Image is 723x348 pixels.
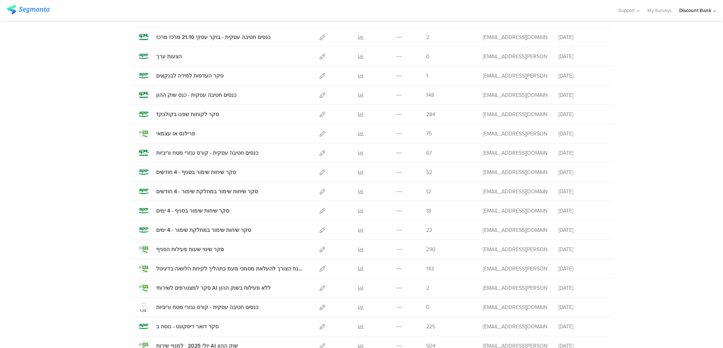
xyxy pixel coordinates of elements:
div: [DATE] [559,226,604,234]
span: 67 [426,149,432,157]
div: anat.gilad@dbank.co.il [483,168,547,176]
div: סקר שיחות שימור בסניף - 4 ימים [156,207,229,215]
img: segmanta logo [7,5,50,14]
div: סקר שיחות שימור במחלקת שימור - 4 ימים [156,226,251,234]
div: [DATE] [559,207,604,215]
div: [DATE] [559,168,604,176]
div: anat.gilad@dbank.co.il [483,33,547,41]
a: פרילנס או עצמאי [139,129,195,138]
div: eden.nabet@dbank.co.il [483,110,547,118]
div: [DATE] [559,53,604,61]
span: 52 [426,168,432,176]
div: [DATE] [559,110,604,118]
div: פרילנס או עצמאי [156,130,195,138]
div: כנסים חטיבה עסקית - קורס נגזרי מטח וריביות [156,303,258,311]
div: [DATE] [559,245,604,253]
div: hofit.refael@dbank.co.il [483,245,547,253]
a: הצעות ערך [139,51,182,61]
a: סקר לקוחות שפנו בקולבק1 [139,109,219,119]
span: 23 [426,226,432,234]
a: כנסים חטיבה עסקית - קורס נגזרי מטח וריביות [139,148,258,158]
div: anat.gilad@dbank.co.il [483,323,547,331]
div: סקר שיחות שימור במחלקת שימור - 4 חודשים [156,188,258,196]
div: hofit.refael@dbank.co.il [483,130,547,138]
a: סקר העדפות למידה לבנקאים [139,71,223,81]
div: [DATE] [559,130,604,138]
div: בחינת הצורך להעלאת מסמכי מעמ בתהליך לקיחת הלוואה בדיגיטל [156,265,303,273]
a: כנסים חטיבה עסקית - קורס נגזרי מטח וריביות [139,302,258,312]
span: 290 [426,245,436,253]
span: 148 [426,91,434,99]
div: anat.gilad@dbank.co.il [483,303,547,311]
div: anat.gilad@dbank.co.il [483,91,547,99]
div: [DATE] [559,72,604,80]
div: hofit.refael@dbank.co.il [483,284,547,292]
span: 143 [426,265,434,273]
div: כנסים חטיבה עסקית - בוקר עסקי 21.10 מרכז מרכז [156,33,270,41]
span: 12 [426,188,431,196]
a: בחינת הצורך להעלאת מסמכי מעמ בתהליך לקיחת הלוואה בדיגיטל [139,264,303,273]
a: סקר שיחות שימור במחלקת שימור - 4 חודשים [139,186,258,196]
div: anat.gilad@dbank.co.il [483,226,547,234]
div: hofit.refael@dbank.co.il [483,72,547,80]
a: סקר שינוי שעות פעילות הסניף [139,244,224,254]
a: סקר שיחות שימור בסניף - 4 ימים [139,206,229,216]
span: 0 [426,53,430,61]
div: [DATE] [559,149,604,157]
div: [DATE] [559,33,604,41]
div: Discount Bank [679,7,711,14]
div: סקר דואר דיסקונט - נוסח ב [156,323,219,331]
a: כנסים חטיבה עסקית - כנס שוק ההון [139,90,236,100]
a: כנסים חטיבה עסקית - בוקר עסקי 21.10 מרכז מרכז [139,32,270,42]
div: hofit.refael@dbank.co.il [483,265,547,273]
span: 225 [426,323,435,331]
div: [DATE] [559,265,604,273]
div: [DATE] [559,91,604,99]
div: anat.gilad@dbank.co.il [483,188,547,196]
span: 2 [426,284,429,292]
span: Support [618,7,635,14]
div: [DATE] [559,188,604,196]
div: סקר שינוי שעות פעילות הסניף [156,245,224,253]
div: [DATE] [559,303,604,311]
span: 1 [426,72,428,80]
span: 0 [426,303,430,311]
div: הצעות ערך [156,53,182,61]
div: anat.gilad@dbank.co.il [483,207,547,215]
div: anat.gilad@dbank.co.il [483,149,547,157]
div: hofit.refael@dbank.co.il [483,53,547,61]
a: סקר למצטרפים לשירותי AI ללא פעילות בשוק ההון [139,283,271,293]
div: כנסים חטיבה עסקית - קורס נגזרי מטח וריביות [156,149,258,157]
div: כנסים חטיבה עסקית - כנס שוק ההון [156,91,236,99]
div: סקר למצטרפים לשירותי AI ללא פעילות בשוק ההון [156,284,271,292]
span: 75 [426,130,432,138]
span: 2 [426,33,429,41]
div: [DATE] [559,323,604,331]
div: סקר העדפות למידה לבנקאים [156,72,223,80]
a: סקר שיחות שימור במחלקת שימור - 4 ימים [139,225,251,235]
a: סקר שיחות שימור בסניף - 4 חודשים [139,167,236,177]
span: 284 [426,110,435,118]
div: סקר שיחות שימור בסניף - 4 חודשים [156,168,236,176]
a: סקר דואר דיסקונט - נוסח ב [139,322,219,331]
div: [DATE] [559,284,604,292]
span: 18 [426,207,431,215]
div: סקר לקוחות שפנו בקולבק1 [156,110,219,118]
